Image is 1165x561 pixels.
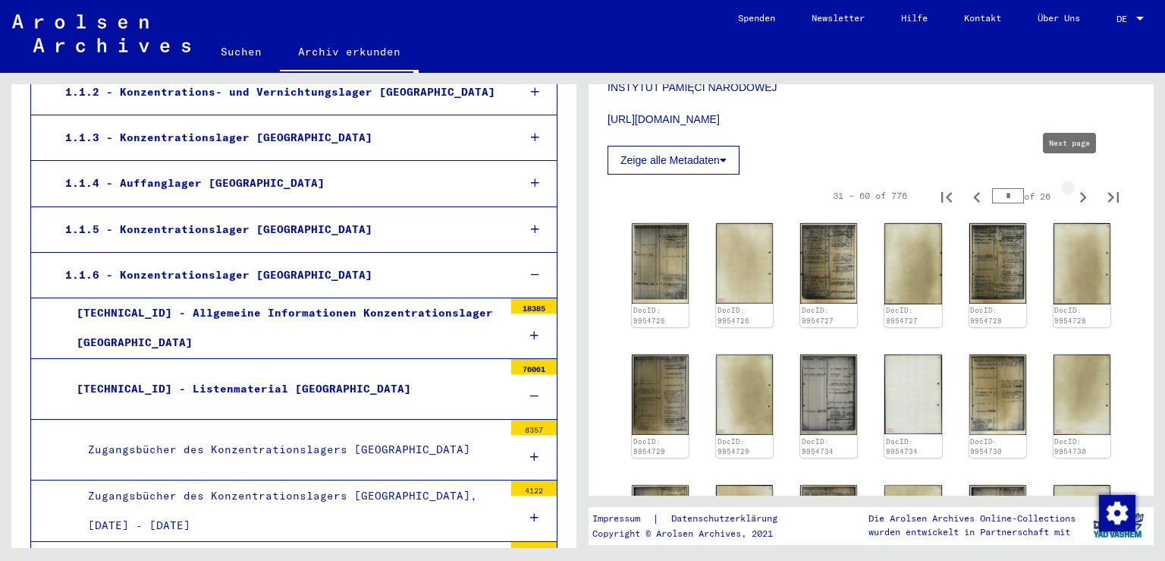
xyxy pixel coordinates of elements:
div: 76061 [511,359,557,374]
div: of 26 [992,189,1068,203]
p: Die Arolsen Archives Online-Collections [868,512,1076,525]
div: 1.1.6 - Konzentrationslager [GEOGRAPHIC_DATA] [54,260,505,290]
img: 002.jpg [1054,355,1110,435]
a: DocID: 9954734 [886,437,918,456]
div: 1.1.4 - Auffanglager [GEOGRAPHIC_DATA] [54,169,505,198]
img: 002.jpg [716,355,773,435]
img: 002.jpg [884,355,941,434]
a: DocID: 9954729 [633,437,665,456]
div: 4122 [511,481,557,496]
p: INSTYTUT PAMIĘCI NARODOWEJ [URL][DOMAIN_NAME] [608,64,1135,128]
img: 001.jpg [800,355,857,435]
a: Impressum [592,511,652,527]
div: | [592,511,796,527]
div: 1.1.3 - Konzentrationslager [GEOGRAPHIC_DATA] [54,123,505,153]
span: DE [1116,14,1133,24]
button: Previous page [962,181,992,211]
a: DocID: 9954727 [802,306,834,325]
a: DocID: 9954726 [718,306,749,325]
img: 001.jpg [969,355,1026,435]
a: DocID: 9954728 [1054,306,1086,325]
button: First page [931,181,962,211]
p: wurden entwickelt in Partnerschaft mit [868,525,1076,539]
div: Zustimmung ändern [1098,494,1135,531]
img: 001.jpg [632,355,689,435]
img: 002.jpg [716,223,773,304]
a: DocID: 9954730 [1054,437,1086,456]
p: Copyright © Arolsen Archives, 2021 [592,527,796,541]
img: 001.jpg [969,223,1026,303]
div: 31 – 60 of 776 [833,189,907,203]
div: 8357 [511,420,557,435]
a: DocID: 9954727 [886,306,918,325]
img: yv_logo.png [1090,506,1147,544]
img: 001.jpg [800,223,857,304]
a: DocID: 9954734 [802,437,834,456]
button: Zeige alle Metadaten [608,146,740,175]
a: DocID: 9954729 [718,437,749,456]
a: DocID: 9954726 [633,306,665,325]
img: 002.jpg [1054,223,1110,304]
a: Datenschutzerklärung [659,511,796,527]
div: 3886 [511,542,557,557]
button: Last page [1098,181,1129,211]
div: Zugangsbücher des Konzentrationslagers [GEOGRAPHIC_DATA] [77,435,504,465]
a: Suchen [203,33,280,70]
div: 18385 [511,298,557,314]
img: Arolsen_neg.svg [12,14,190,52]
a: DocID: 9954730 [970,437,1002,456]
div: 1.1.5 - Konzentrationslager [GEOGRAPHIC_DATA] [54,215,505,244]
img: 001.jpg [632,223,689,304]
button: Next page [1068,181,1098,211]
div: 1.1.2 - Konzentrations- und Vernichtungslager [GEOGRAPHIC_DATA] [54,77,505,107]
a: DocID: 9954728 [970,306,1002,325]
div: [TECHNICAL_ID] - Listenmaterial [GEOGRAPHIC_DATA] [65,374,504,404]
a: Archiv erkunden [280,33,419,73]
div: [TECHNICAL_ID] - Allgemeine Informationen Konzentrationslager [GEOGRAPHIC_DATA] [65,298,504,358]
img: 002.jpg [884,223,941,304]
div: Zugangsbücher des Konzentrationslagers [GEOGRAPHIC_DATA], [DATE] - [DATE] [77,481,504,541]
img: Zustimmung ändern [1099,495,1135,531]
